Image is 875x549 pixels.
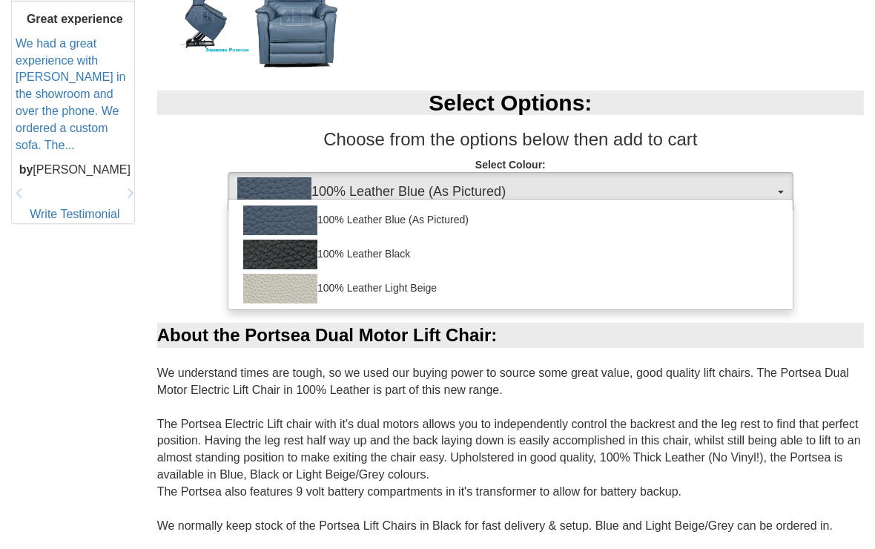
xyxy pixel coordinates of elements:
img: 100% Leather Blue (As Pictured) [243,206,317,235]
img: 100% Leather Black [243,240,317,269]
a: 100% Leather Light Beige [228,272,793,306]
a: 100% Leather Black [228,237,793,272]
img: 100% Leather Light Beige [243,274,317,303]
a: 100% Leather Blue (As Pictured) [228,203,793,237]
